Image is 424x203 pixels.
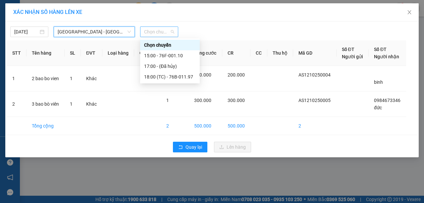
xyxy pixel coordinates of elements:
[374,79,383,85] span: binh
[81,91,102,117] td: Khác
[70,101,73,107] span: 1
[70,76,73,81] span: 1
[144,27,174,37] span: Chọn chuyến
[407,10,412,15] span: close
[144,52,196,59] div: 15:00 - 76F-001.10
[400,3,419,22] button: Close
[374,105,382,110] span: đức
[293,117,337,135] td: 2
[374,54,399,59] span: Người nhận
[222,40,250,66] th: CR
[374,47,387,52] span: Số ĐT
[26,66,65,91] td: 2 bao bo vien
[267,40,293,66] th: Thu hộ
[65,40,81,66] th: SL
[298,72,331,77] span: AS1210250004
[140,40,200,50] div: Chọn chuyến
[161,117,189,135] td: 2
[144,63,196,70] div: 17:00 - (Đã hủy)
[14,28,38,35] input: 12/10/2025
[127,30,131,34] span: down
[194,98,211,103] span: 300.000
[189,117,222,135] td: 500.000
[58,27,131,37] span: Sài Gòn - Quảng Ngãi (An Sương)
[134,40,161,66] th: Ghi chú
[194,72,211,77] span: 200.000
[293,40,337,66] th: Mã GD
[7,91,26,117] td: 2
[374,98,400,103] span: 0984673346
[214,142,251,152] button: uploadLên hàng
[26,91,65,117] td: 3 bao bò viên
[298,98,331,103] span: AS1210250005
[342,54,363,59] span: Người gửi
[26,117,65,135] td: Tổng cộng
[144,73,196,80] div: 18:00 (TC) - 76B-011.97
[81,66,102,91] td: Khác
[250,40,267,66] th: CC
[342,47,354,52] span: Số ĐT
[81,40,102,66] th: ĐVT
[7,66,26,91] td: 1
[173,142,207,152] button: rollbackQuay lại
[185,143,202,151] span: Quay lại
[228,98,245,103] span: 300.000
[166,98,169,103] span: 1
[178,145,183,150] span: rollback
[7,40,26,66] th: STT
[13,9,82,15] span: XÁC NHẬN SỐ HÀNG LÊN XE
[189,40,222,66] th: Tổng cước
[228,72,245,77] span: 200.000
[102,40,134,66] th: Loại hàng
[222,117,250,135] td: 500.000
[144,41,196,49] div: Chọn chuyến
[26,40,65,66] th: Tên hàng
